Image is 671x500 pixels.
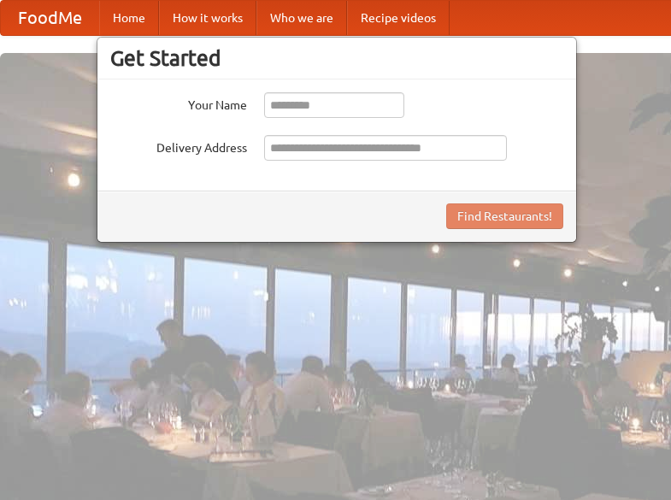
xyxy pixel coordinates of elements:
[159,1,256,35] a: How it works
[110,135,247,156] label: Delivery Address
[446,203,563,229] button: Find Restaurants!
[110,92,247,114] label: Your Name
[347,1,450,35] a: Recipe videos
[99,1,159,35] a: Home
[1,1,99,35] a: FoodMe
[256,1,347,35] a: Who we are
[110,45,563,71] h3: Get Started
